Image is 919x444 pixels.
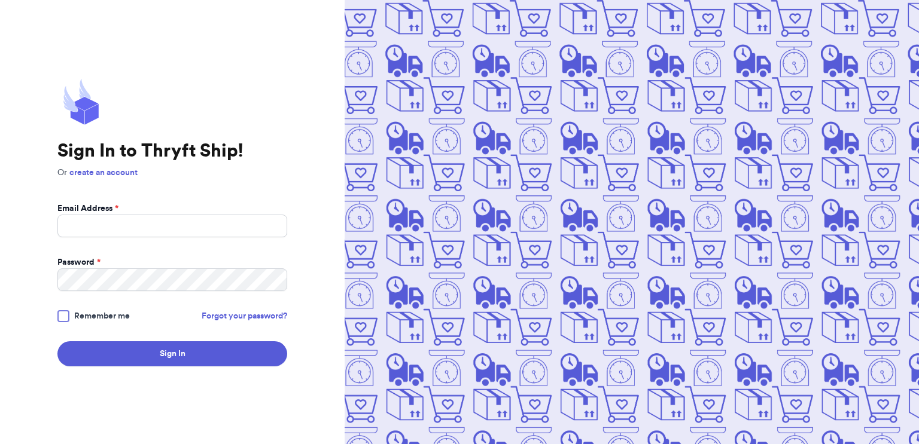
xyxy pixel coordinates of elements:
[69,169,138,177] a: create an account
[57,203,118,215] label: Email Address
[57,140,287,162] h1: Sign In to Thryft Ship!
[57,167,287,179] p: Or
[57,341,287,366] button: Sign In
[57,256,101,268] label: Password
[74,310,130,322] span: Remember me
[202,310,287,322] a: Forgot your password?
